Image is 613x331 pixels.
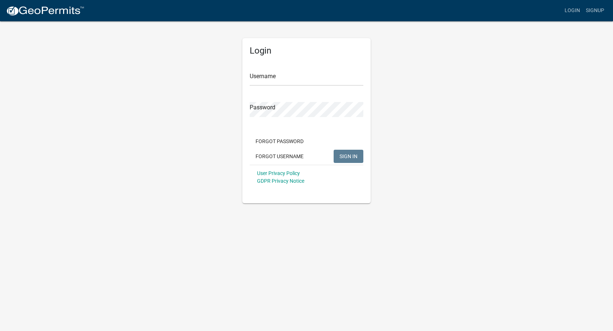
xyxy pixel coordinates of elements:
a: Login [562,4,583,18]
span: SIGN IN [339,153,357,159]
h5: Login [250,46,363,56]
button: SIGN IN [334,150,363,163]
button: Forgot Username [250,150,309,163]
a: GDPR Privacy Notice [257,178,304,184]
a: User Privacy Policy [257,170,300,176]
a: Signup [583,4,607,18]
button: Forgot Password [250,135,309,148]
